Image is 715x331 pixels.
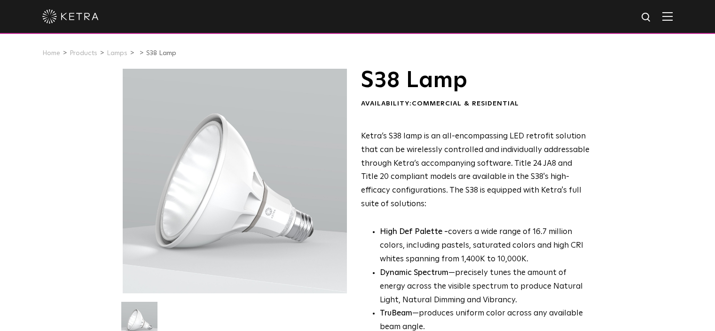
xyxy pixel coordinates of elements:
[361,130,590,211] p: Ketra’s S38 lamp is an all-encompassing LED retrofit solution that can be wirelessly controlled a...
[380,226,590,266] p: covers a wide range of 16.7 million colors, including pastels, saturated colors and high CRI whit...
[641,12,652,24] img: search icon
[42,50,60,57] a: Home
[361,69,590,92] h1: S38 Lamp
[361,99,590,109] div: Availability:
[380,269,448,277] strong: Dynamic Spectrum
[380,309,412,317] strong: TruBeam
[380,228,448,236] strong: High Def Palette -
[107,50,127,57] a: Lamps
[380,266,590,307] li: —precisely tunes the amount of energy across the visible spectrum to produce Natural Light, Natur...
[42,9,99,24] img: ketra-logo-2019-white
[412,100,519,107] span: Commercial & Residential
[146,50,176,57] a: S38 Lamp
[70,50,97,57] a: Products
[662,12,673,21] img: Hamburger%20Nav.svg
